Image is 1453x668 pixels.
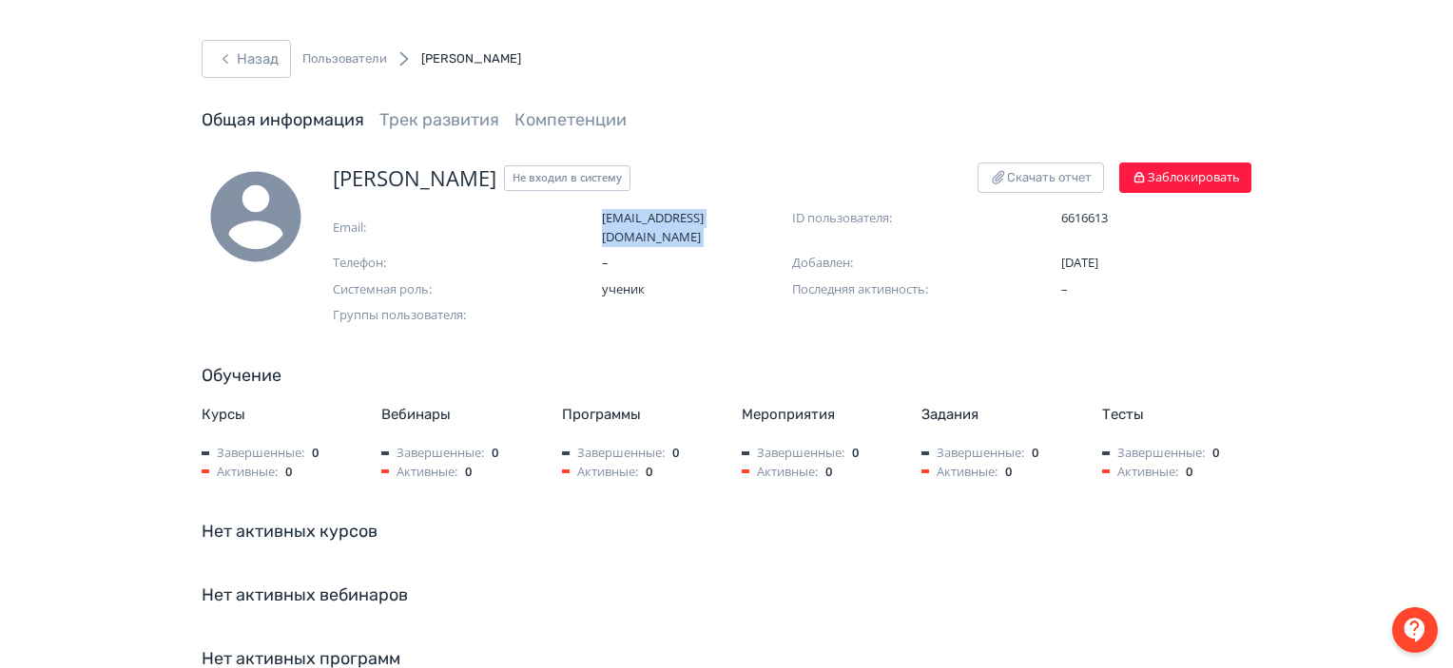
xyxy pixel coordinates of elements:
[602,280,792,299] span: ученик
[202,40,291,78] button: Назад
[285,463,292,482] span: 0
[562,444,665,463] span: Завершенные:
[1212,444,1219,463] span: 0
[202,444,304,463] span: Завершенные:
[514,109,627,130] a: Компетенции
[465,463,472,482] span: 0
[202,519,1251,544] div: Нет активных курсов
[379,109,499,130] a: Трек развития
[562,463,638,482] span: Активные:
[202,582,1251,608] div: Нет активных вебинаров
[672,444,679,463] span: 0
[492,444,498,463] span: 0
[1102,404,1251,426] div: Тесты
[1061,254,1098,271] span: [DATE]
[921,463,998,482] span: Активные:
[1186,463,1192,482] span: 0
[1032,444,1038,463] span: 0
[312,444,319,463] span: 0
[381,463,457,482] span: Активные:
[602,209,792,246] span: [EMAIL_ADDRESS][DOMAIN_NAME]
[852,444,859,463] span: 0
[792,209,982,228] span: ID пользователя:
[333,219,523,238] span: Email:
[921,404,1071,426] div: Задания
[742,404,891,426] div: Мероприятия
[742,463,818,482] span: Активные:
[202,363,1251,389] div: Обучение
[978,162,1104,193] button: Скачать отчет
[825,463,832,482] span: 0
[1102,444,1205,463] span: Завершенные:
[1061,280,1251,299] span: –
[421,51,521,66] span: [PERSON_NAME]
[792,280,982,299] span: Последняя активность:
[381,404,531,426] div: Вебинары
[302,49,387,68] a: Пользователи
[202,463,278,482] span: Активные:
[646,463,652,482] span: 0
[504,165,630,191] span: Не входил в систему
[1102,463,1178,482] span: Активные:
[1119,162,1251,193] button: Заблокировать
[602,254,792,273] span: –
[333,254,523,273] span: Телефон:
[1061,209,1251,228] span: 6616613
[333,162,496,194] span: [PERSON_NAME]
[381,444,484,463] span: Завершенные:
[333,280,523,299] span: Системная роль:
[202,404,351,426] div: Курсы
[202,109,364,130] a: Общая информация
[333,306,485,325] span: Группы пользователя:
[1005,463,1012,482] span: 0
[921,444,1024,463] span: Завершенные:
[562,404,711,426] div: Программы
[742,444,844,463] span: Завершенные:
[792,254,982,273] span: Добавлен:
